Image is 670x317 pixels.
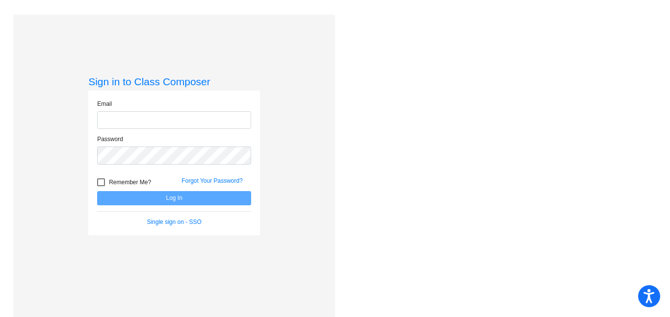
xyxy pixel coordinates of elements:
[109,176,151,188] span: Remember Me?
[88,75,260,88] h3: Sign in to Class Composer
[181,177,243,184] a: Forgot Your Password?
[97,135,123,144] label: Password
[147,219,201,225] a: Single sign on - SSO
[97,191,251,205] button: Log In
[97,99,112,108] label: Email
